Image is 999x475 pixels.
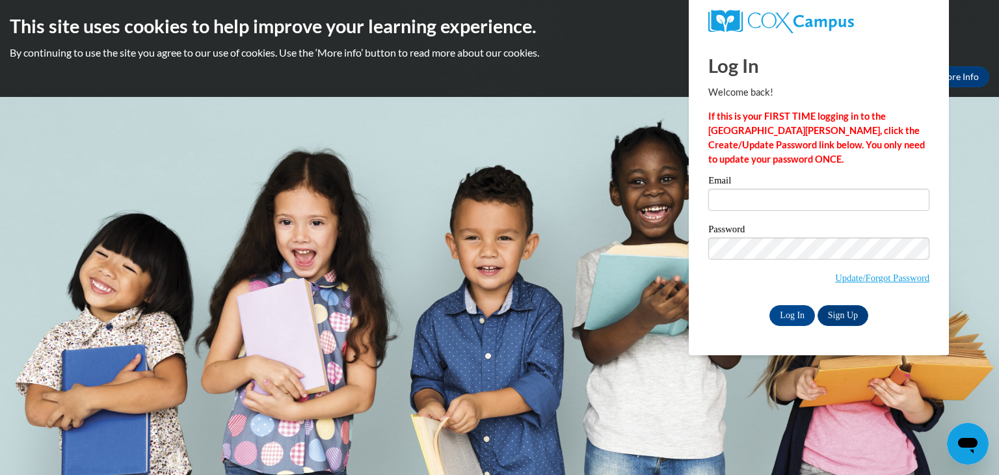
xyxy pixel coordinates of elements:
h1: Log In [708,52,929,79]
a: Sign Up [818,305,868,326]
img: COX Campus [708,10,854,33]
h2: This site uses cookies to help improve your learning experience. [10,13,989,39]
p: By continuing to use the site you agree to our use of cookies. Use the ‘More info’ button to read... [10,46,989,60]
a: Update/Forgot Password [835,273,929,283]
label: Password [708,224,929,238]
p: Welcome back! [708,85,929,100]
iframe: Button to launch messaging window, conversation in progress [947,423,989,465]
strong: If this is your FIRST TIME logging in to the [GEOGRAPHIC_DATA][PERSON_NAME], click the Create/Upd... [708,111,925,165]
a: More Info [928,66,989,87]
a: COX Campus [708,10,929,33]
input: Log In [769,305,815,326]
label: Email [708,176,929,189]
